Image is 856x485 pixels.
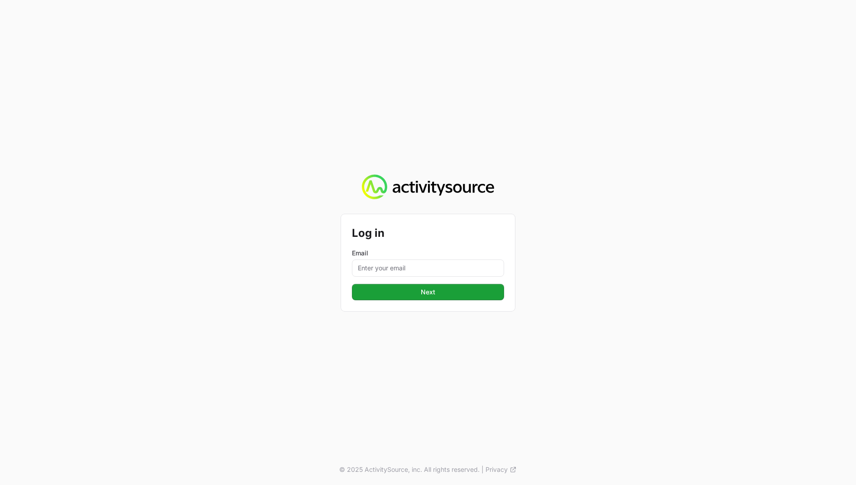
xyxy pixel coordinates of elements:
[352,249,504,258] label: Email
[362,174,494,200] img: Activity Source
[352,284,504,300] button: Next
[481,465,484,474] span: |
[357,287,499,298] span: Next
[486,465,517,474] a: Privacy
[352,225,504,241] h2: Log in
[352,259,504,277] input: Enter your email
[339,465,480,474] p: © 2025 ActivitySource, inc. All rights reserved.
